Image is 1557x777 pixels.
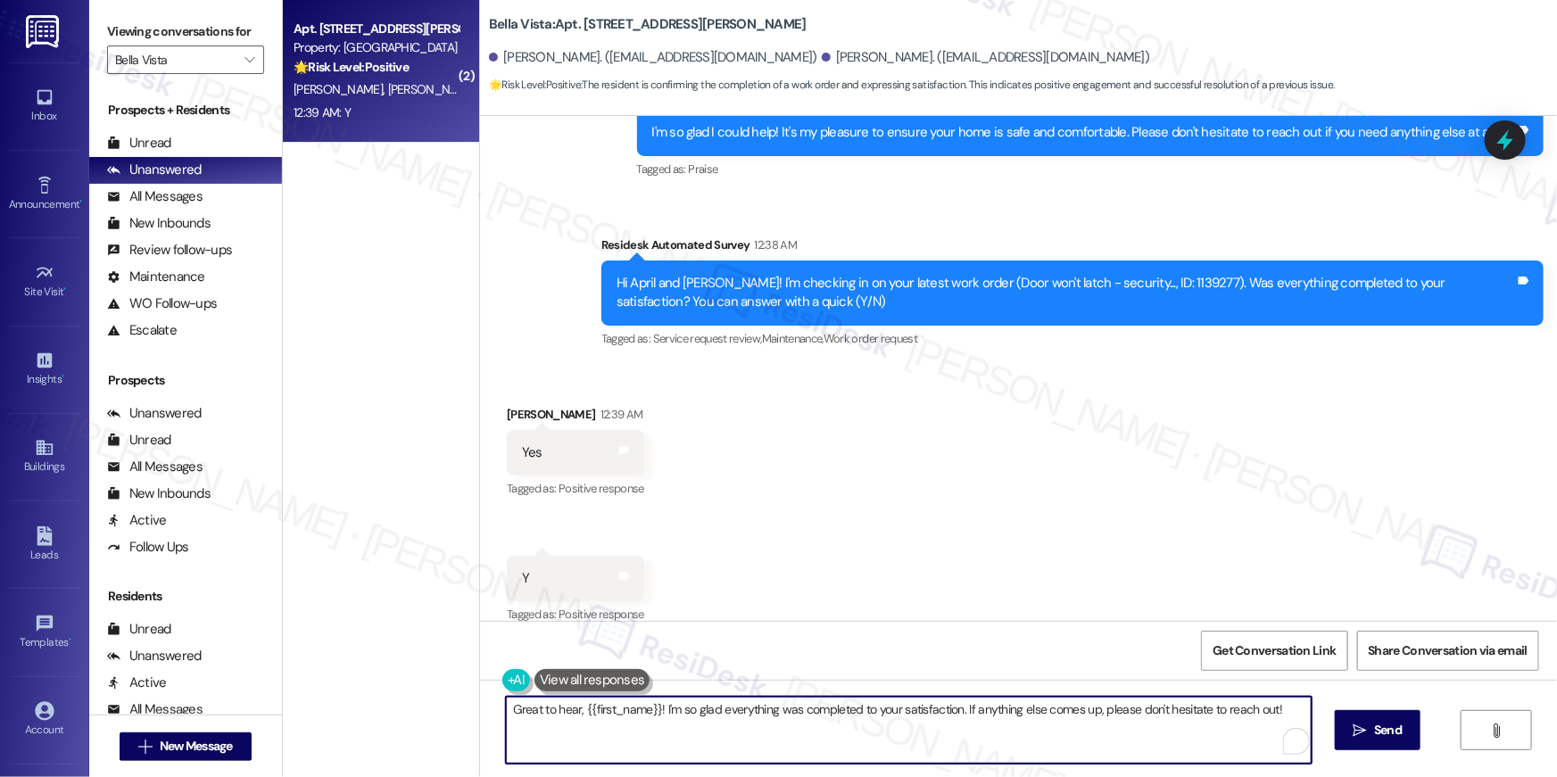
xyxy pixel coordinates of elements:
[107,431,171,450] div: Unread
[688,161,717,177] span: Praise
[244,53,254,67] i: 
[9,82,80,130] a: Inbox
[601,326,1544,351] div: Tagged as:
[107,511,167,530] div: Active
[89,587,282,606] div: Residents
[617,274,1515,312] div: Hi April and [PERSON_NAME]! I'm checking in on your latest work order (Door won't latch - securit...
[652,123,1516,142] div: I'm so glad I could help! It's my pleasure to ensure your home is safe and comfortable. Please do...
[107,647,202,665] div: Unanswered
[107,294,217,313] div: WO Follow-ups
[559,607,644,622] span: Positive response
[79,195,82,208] span: •
[489,76,1335,95] span: : The resident is confirming the completion of a work order and expressing satisfaction. This ind...
[489,15,807,34] b: Bella Vista: Apt. [STREET_ADDRESS][PERSON_NAME]
[138,740,152,754] i: 
[824,331,917,346] span: Work order request
[107,134,171,153] div: Unread
[489,78,581,92] strong: 🌟 Risk Level: Positive
[9,521,80,569] a: Leads
[489,48,817,67] div: [PERSON_NAME]. ([EMAIL_ADDRESS][DOMAIN_NAME])
[89,101,282,120] div: Prospects + Residents
[107,268,205,286] div: Maintenance
[522,443,542,462] div: Yes
[294,20,459,38] div: Apt. [STREET_ADDRESS][PERSON_NAME]
[107,187,203,206] div: All Messages
[1213,641,1336,660] span: Get Conversation Link
[9,696,80,744] a: Account
[107,484,211,503] div: New Inbounds
[601,236,1544,260] div: Residesk Automated Survey
[522,569,529,588] div: Y
[596,405,643,424] div: 12:39 AM
[294,81,388,97] span: [PERSON_NAME]
[107,321,177,340] div: Escalate
[294,59,409,75] strong: 🌟 Risk Level: Positive
[89,371,282,390] div: Prospects
[1335,710,1421,750] button: Send
[9,608,80,657] a: Templates •
[507,475,644,501] div: Tagged as:
[26,15,62,48] img: ResiDesk Logo
[637,156,1545,182] div: Tagged as:
[62,370,64,383] span: •
[107,458,203,476] div: All Messages
[1354,723,1367,738] i: 
[107,161,202,179] div: Unanswered
[559,481,644,496] span: Positive response
[107,674,167,692] div: Active
[507,601,644,627] div: Tagged as:
[1369,641,1528,660] span: Share Conversation via email
[294,38,459,57] div: Property: [GEOGRAPHIC_DATA]
[507,405,644,430] div: [PERSON_NAME]
[107,700,203,719] div: All Messages
[388,81,477,97] span: [PERSON_NAME]
[9,433,80,481] a: Buildings
[107,18,264,45] label: Viewing conversations for
[750,236,798,254] div: 12:38 AM
[1357,631,1539,671] button: Share Conversation via email
[107,241,232,260] div: Review follow-ups
[1201,631,1347,671] button: Get Conversation Link
[294,104,351,120] div: 12:39 AM: Y
[107,538,189,557] div: Follow Ups
[115,45,236,74] input: All communities
[69,633,71,646] span: •
[653,331,762,346] span: Service request review ,
[107,214,211,233] div: New Inbounds
[9,258,80,306] a: Site Visit •
[506,697,1312,764] textarea: To enrich screen reader interactions, please activate Accessibility in Grammarly extension settings
[762,331,824,346] span: Maintenance ,
[64,283,67,295] span: •
[120,732,252,761] button: New Message
[107,620,171,639] div: Unread
[1374,721,1402,740] span: Send
[1490,723,1503,738] i: 
[107,404,202,423] div: Unanswered
[822,48,1150,67] div: [PERSON_NAME]. ([EMAIL_ADDRESS][DOMAIN_NAME])
[160,737,233,756] span: New Message
[9,345,80,393] a: Insights •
